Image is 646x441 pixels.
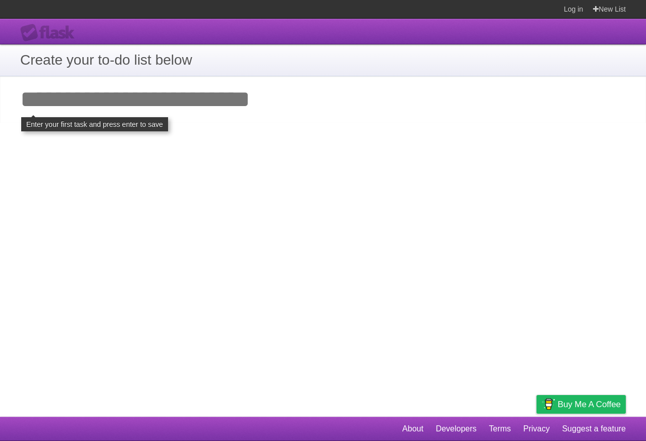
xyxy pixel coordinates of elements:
a: Terms [489,419,511,438]
img: Buy me a coffee [542,396,555,413]
a: Developers [436,419,476,438]
h1: Create your to-do list below [20,50,626,71]
a: About [402,419,423,438]
span: Buy me a coffee [558,396,621,413]
a: Suggest a feature [562,419,626,438]
a: Buy me a coffee [536,395,626,414]
a: Privacy [523,419,550,438]
div: Flask [20,24,81,42]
